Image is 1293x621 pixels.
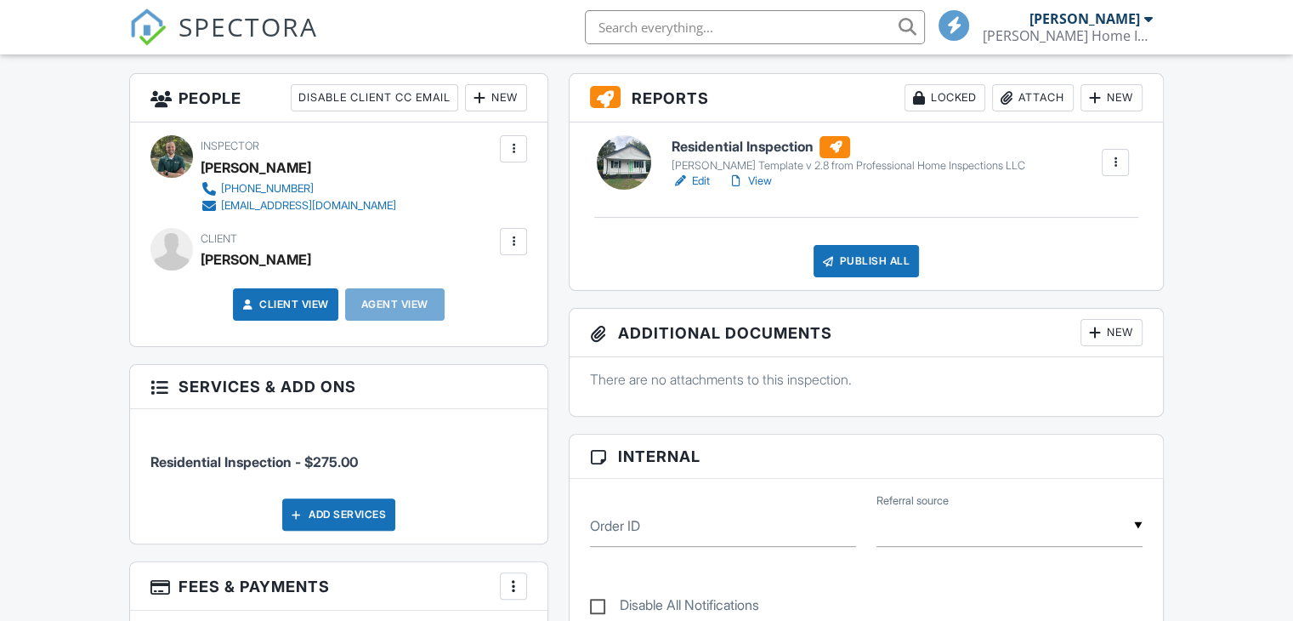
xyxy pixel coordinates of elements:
[221,182,314,196] div: [PHONE_NUMBER]
[672,136,1024,158] h6: Residential Inspection
[201,140,259,152] span: Inspector
[570,435,1163,479] h3: Internal
[221,199,396,213] div: [EMAIL_ADDRESS][DOMAIN_NAME]
[130,365,547,409] h3: Services & Add ons
[983,27,1153,44] div: Talley Home Inspections, LLC
[129,9,167,46] img: The Best Home Inspection Software - Spectora
[672,159,1024,173] div: [PERSON_NAME] Template v 2.8 from Professional Home Inspections LLC
[465,84,527,111] div: New
[590,597,759,618] label: Disable All Notifications
[1029,10,1140,27] div: [PERSON_NAME]
[585,10,925,44] input: Search everything...
[672,173,710,190] a: Edit
[291,84,458,111] div: Disable Client CC Email
[876,493,949,509] label: Referral source
[201,232,237,245] span: Client
[992,84,1074,111] div: Attach
[150,453,358,470] span: Residential Inspection - $275.00
[201,180,396,197] a: [PHONE_NUMBER]
[590,370,1143,389] p: There are no attachments to this inspection.
[727,173,771,190] a: View
[1080,84,1143,111] div: New
[570,309,1163,357] h3: Additional Documents
[1080,319,1143,346] div: New
[150,422,527,485] li: Service: Residential Inspection
[570,74,1163,122] h3: Reports
[130,74,547,122] h3: People
[201,247,311,272] div: [PERSON_NAME]
[130,562,547,611] h3: Fees & Payments
[814,245,920,277] div: Publish All
[179,9,318,44] span: SPECTORA
[201,155,311,180] div: [PERSON_NAME]
[129,23,318,59] a: SPECTORA
[282,499,395,531] div: Add Services
[239,296,329,313] a: Client View
[905,84,985,111] div: Locked
[201,197,396,214] a: [EMAIL_ADDRESS][DOMAIN_NAME]
[672,136,1024,174] a: Residential Inspection [PERSON_NAME] Template v 2.8 from Professional Home Inspections LLC
[590,516,640,535] label: Order ID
